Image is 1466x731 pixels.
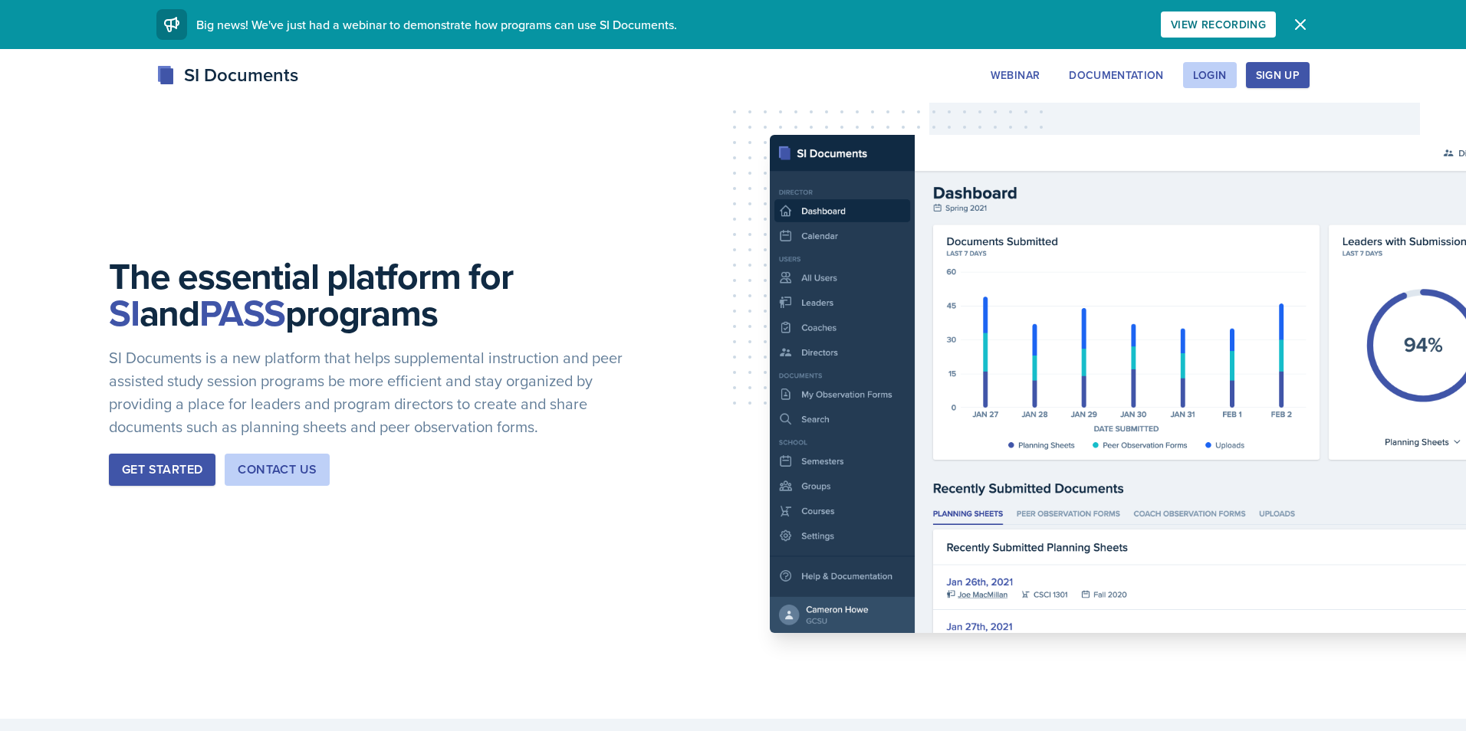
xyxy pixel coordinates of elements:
button: Get Started [109,454,215,486]
div: Sign Up [1256,69,1300,81]
button: Contact Us [225,454,330,486]
div: Login [1193,69,1227,81]
button: Login [1183,62,1237,88]
button: Documentation [1059,62,1174,88]
div: View Recording [1171,18,1266,31]
span: Big news! We've just had a webinar to demonstrate how programs can use SI Documents. [196,16,677,33]
div: Get Started [122,461,202,479]
button: View Recording [1161,11,1276,38]
button: Sign Up [1246,62,1310,88]
button: Webinar [981,62,1050,88]
div: Contact Us [238,461,317,479]
div: SI Documents [156,61,298,89]
div: Documentation [1069,69,1164,81]
div: Webinar [991,69,1040,81]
